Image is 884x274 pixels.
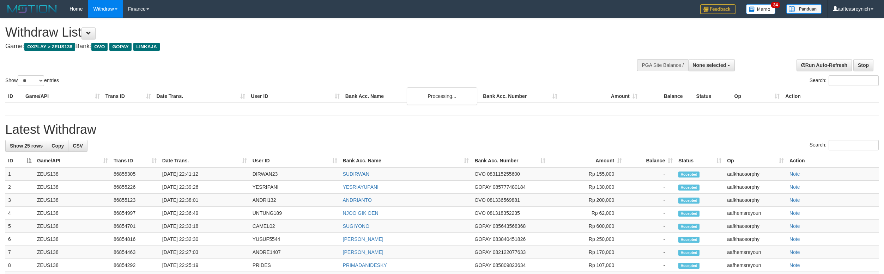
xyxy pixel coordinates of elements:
[111,167,159,181] td: 86855305
[474,184,491,190] span: GOPAY
[853,59,873,71] a: Stop
[789,262,800,268] a: Note
[250,259,340,272] td: PRIDES
[34,181,111,194] td: ZEUS138
[24,43,75,51] span: OXPLAY > ZEUS138
[250,154,340,167] th: User ID: activate to sort column ascending
[789,249,800,255] a: Note
[34,220,111,233] td: ZEUS138
[250,233,340,246] td: YUSUF5544
[487,210,520,216] span: Copy 081318352235 to clipboard
[732,90,783,103] th: Op
[34,233,111,246] td: ZEUS138
[548,154,625,167] th: Amount: activate to sort column ascending
[625,194,676,207] td: -
[474,223,491,229] span: GOPAY
[91,43,108,51] span: OVO
[548,233,625,246] td: Rp 250,000
[111,207,159,220] td: 86854997
[133,43,160,51] span: LINKAJA
[159,154,250,167] th: Date Trans.: activate to sort column ascending
[159,207,250,220] td: [DATE] 22:36:49
[159,246,250,259] td: [DATE] 22:27:03
[248,90,343,103] th: User ID
[493,249,526,255] span: Copy 082122077633 to clipboard
[789,210,800,216] a: Note
[678,237,700,243] span: Accepted
[10,143,43,149] span: Show 25 rows
[250,246,340,259] td: ANDRE1407
[625,233,676,246] td: -
[782,90,879,103] th: Action
[343,236,383,242] a: [PERSON_NAME]
[789,236,800,242] a: Note
[724,259,787,272] td: aafhemsreyoun
[250,167,340,181] td: DIRWAN23
[678,172,700,178] span: Accepted
[5,167,34,181] td: 1
[159,181,250,194] td: [DATE] 22:39:26
[548,207,625,220] td: Rp 62,000
[625,154,676,167] th: Balance: activate to sort column ascending
[5,207,34,220] td: 4
[23,90,103,103] th: Game/API
[343,262,387,268] a: PRIMADANIDESKY
[154,90,248,103] th: Date Trans.
[678,211,700,217] span: Accepted
[787,154,879,167] th: Action
[789,171,800,177] a: Note
[694,90,732,103] th: Status
[548,167,625,181] td: Rp 155,000
[5,25,582,39] h1: Withdraw List
[480,90,560,103] th: Bank Acc. Number
[829,75,879,86] input: Search:
[678,198,700,204] span: Accepted
[5,154,34,167] th: ID: activate to sort column descending
[474,236,491,242] span: GOPAY
[472,154,548,167] th: Bank Acc. Number: activate to sort column ascending
[250,207,340,220] td: UNTUNG189
[343,210,379,216] a: NJOO GIK OEN
[343,90,480,103] th: Bank Acc. Name
[493,184,526,190] span: Copy 085777480184 to clipboard
[548,246,625,259] td: Rp 170,000
[18,75,44,86] select: Showentries
[111,220,159,233] td: 86854701
[5,43,582,50] h4: Game: Bank:
[487,171,520,177] span: Copy 083115255600 to clipboard
[789,184,800,190] a: Note
[159,194,250,207] td: [DATE] 22:38:01
[678,263,700,269] span: Accepted
[5,123,879,137] h1: Latest Withdraw
[343,197,372,203] a: ANDRIANTO
[493,223,526,229] span: Copy 085643568368 to clipboard
[493,262,526,268] span: Copy 085809823634 to clipboard
[111,154,159,167] th: Trans ID: activate to sort column ascending
[111,233,159,246] td: 86854816
[724,246,787,259] td: aafhemsreyoun
[724,181,787,194] td: aafkhaosorphy
[250,194,340,207] td: ANDRI132
[111,181,159,194] td: 86855226
[109,43,132,51] span: GOPAY
[5,233,34,246] td: 6
[688,59,735,71] button: None selected
[34,154,111,167] th: Game/API: activate to sort column ascending
[724,154,787,167] th: Op: activate to sort column ascending
[407,87,477,105] div: Processing...
[700,4,735,14] img: Feedback.jpg
[5,75,59,86] label: Show entries
[5,220,34,233] td: 5
[250,181,340,194] td: YESRIPANI
[640,90,694,103] th: Balance
[73,143,83,149] span: CSV
[474,249,491,255] span: GOPAY
[343,171,369,177] a: SUDIRWAN
[625,220,676,233] td: -
[771,2,780,8] span: 34
[724,220,787,233] td: aafkhaosorphy
[829,140,879,150] input: Search:
[5,246,34,259] td: 7
[5,140,47,152] a: Show 25 rows
[797,59,852,71] a: Run Auto-Refresh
